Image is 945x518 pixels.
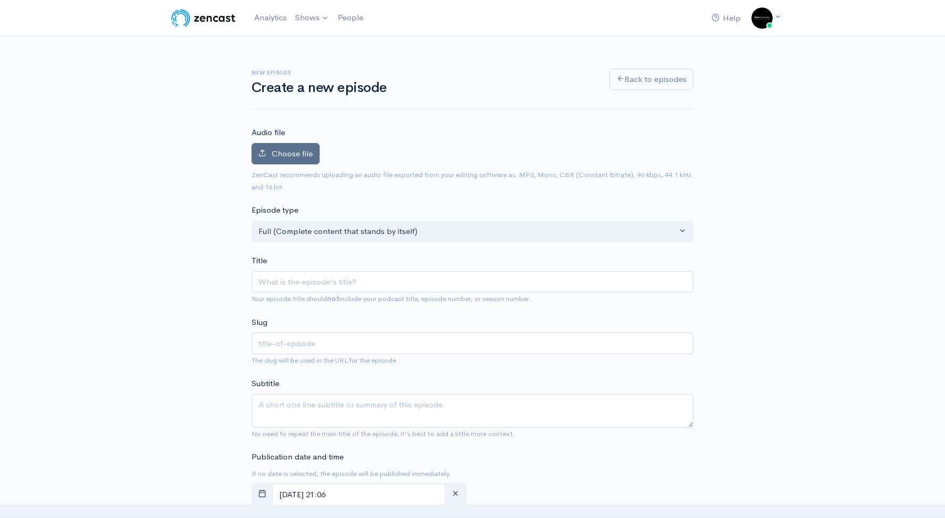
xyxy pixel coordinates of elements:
[252,221,693,243] button: Full (Complete content that stands by itself)
[252,80,597,96] h1: Create a new episode
[252,204,298,216] label: Episode type
[333,6,367,29] a: People
[258,225,677,238] div: Full (Complete content that stands by itself)
[751,7,773,29] img: ...
[327,294,339,303] strong: not
[252,294,531,303] small: Your episode title should include your podcast title, episode number, or season number.
[252,469,451,478] small: If no date is selected, the episode will be published immediately.
[252,483,273,505] button: toggle
[272,148,313,158] span: Choose file
[252,70,597,76] h6: New episode
[252,255,267,267] label: Title
[252,429,515,438] small: No need to repeat the main title of the episode, it's best to add a little more context.
[252,271,693,293] input: What is the episode's title?
[252,356,398,365] small: The slug will be used in the URL for the episode.
[170,7,237,29] img: ZenCast Logo
[252,316,267,329] label: Slug
[445,483,466,505] button: clear
[707,7,745,30] a: Help
[252,170,691,191] small: ZenCast recommends uploading an audio file exported from your editing software as: MP3, Mono, CBR...
[609,69,693,90] a: Back to episodes
[252,332,693,354] input: title-of-episode
[252,451,344,463] label: Publication date and time
[291,6,333,30] a: Shows
[250,6,291,29] a: Analytics
[252,127,285,139] label: Audio file
[252,378,279,390] label: Subtitle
